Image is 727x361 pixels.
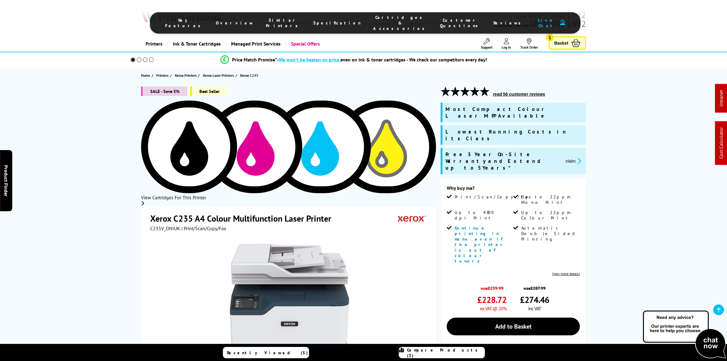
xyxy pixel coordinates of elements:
span: View Cartridges For This Printer [141,194,206,201]
a: Printers [156,72,170,79]
span: SALE - Save 5% [141,87,187,96]
a: Compare Products (3) [399,347,485,358]
span: inc VAT [528,305,541,311]
div: Why buy me? [447,185,580,194]
button: promo-description [564,157,583,164]
span: C235V_DNIUK [150,225,180,231]
span: Up to 22ppm Mono Print [521,194,579,205]
span: Ink & Toner Cartridges [173,36,221,52]
a: Intranet [718,90,724,107]
span: Xerox Printers [175,72,197,79]
a: Recently Viewed (5) [223,347,309,358]
h1: Xerox C235 A4 Colour Multifunction Laser Printer [150,213,337,224]
a: Cost Calculator [718,127,724,159]
span: Specification [313,20,361,26]
a: Support [481,38,493,50]
a: Log In [502,38,511,50]
a: Basket 1 [549,36,586,50]
a: Track Order [520,38,538,50]
span: Best Seller [190,87,227,96]
a: Special Offers [285,36,325,52]
span: We won’t be beaten on price, [279,57,340,63]
img: user-headset-duotone.svg [560,20,565,25]
span: Live Chat [536,17,557,28]
a: Home [141,72,152,79]
span: Xerox Laser Printers [203,72,234,79]
span: Xerox C235 [240,73,258,78]
button: read 56 customer reviews [491,91,547,97]
img: Open Live Chat window [642,310,727,360]
a: Ink & Toner Cartridges [167,36,225,52]
span: ex VAT @ 20% [480,305,507,311]
span: Overview [216,20,254,26]
a: Printers [141,36,167,52]
span: 1 [546,34,554,41]
span: Lowest Running Costs in its Class [445,128,583,142]
a: Managed Print Services [225,36,285,52]
span: Cartridges & Accessories [373,15,428,31]
span: £274.46 [520,294,549,305]
div: - even on ink & toner cartridges - We check our competitors every day! [277,57,487,63]
span: Reviews [493,20,524,26]
span: Support [481,45,493,50]
strike: £287.99 [530,285,546,291]
strike: £239.99 [488,285,503,291]
span: Key Features [165,17,204,28]
span: Free 3 Year On-Site Warranty and Extend up to 5 Years* [445,151,561,171]
span: Printers [156,72,169,79]
span: Log In [502,45,511,50]
span: was [477,282,507,291]
a: View more details [552,271,580,276]
img: cmyk-icon.svg [141,101,436,193]
span: Similar Printers [266,17,301,28]
span: Up to 4800 dpi Print [455,210,512,221]
span: £228.72 [477,294,507,305]
a: Add to Basket [447,318,580,335]
li: modal_Promise [122,54,586,65]
span: Most Compact Colour Laser MFP Available [445,106,583,119]
span: Product Finder [3,165,9,196]
span: Customer Questions [440,17,481,28]
a: Xerox Printers [175,72,198,79]
span: | Print/Scan/Copy/Fax [181,225,226,231]
span: Compare Products (3) [407,347,485,358]
img: Xerox [398,213,426,224]
span: Up to 22ppm Colour Print [521,210,579,221]
span: Print/Scan/Copy/Fax [455,194,533,200]
span: Price Match Promise* [232,57,277,63]
a: Xerox Laser Printers [203,72,235,79]
span: Continue printing in mono even if the printer is out of colour toners [455,225,506,264]
span: Home [141,72,150,79]
span: was [520,282,549,291]
span: Automatic Double Sided Printing [521,225,579,242]
span: Recently Viewed (5) [227,350,308,355]
span: Basket [554,39,568,47]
